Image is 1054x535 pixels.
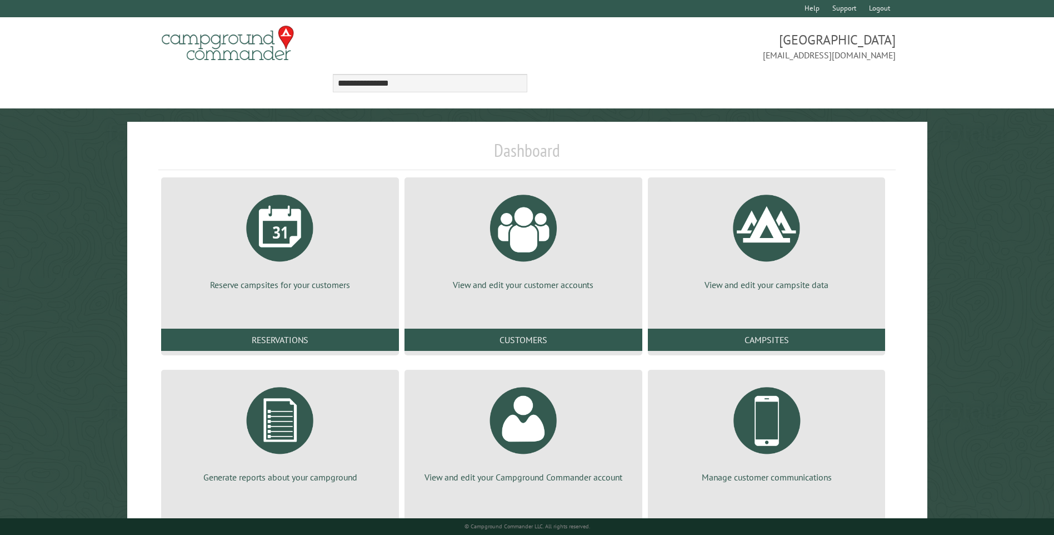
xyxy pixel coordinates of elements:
[661,471,872,483] p: Manage customer communications
[158,22,297,65] img: Campground Commander
[661,186,872,291] a: View and edit your campsite data
[174,279,386,291] p: Reserve campsites for your customers
[418,471,629,483] p: View and edit your Campground Commander account
[464,523,590,530] small: © Campground Commander LLC. All rights reserved.
[174,186,386,291] a: Reserve campsites for your customers
[661,379,872,483] a: Manage customer communications
[648,329,886,351] a: Campsites
[174,471,386,483] p: Generate reports about your campground
[174,379,386,483] a: Generate reports about your campground
[418,379,629,483] a: View and edit your Campground Commander account
[404,329,642,351] a: Customers
[527,31,896,62] span: [GEOGRAPHIC_DATA] [EMAIL_ADDRESS][DOMAIN_NAME]
[158,140,895,170] h1: Dashboard
[418,279,629,291] p: View and edit your customer accounts
[418,186,629,291] a: View and edit your customer accounts
[661,279,872,291] p: View and edit your campsite data
[161,329,399,351] a: Reservations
